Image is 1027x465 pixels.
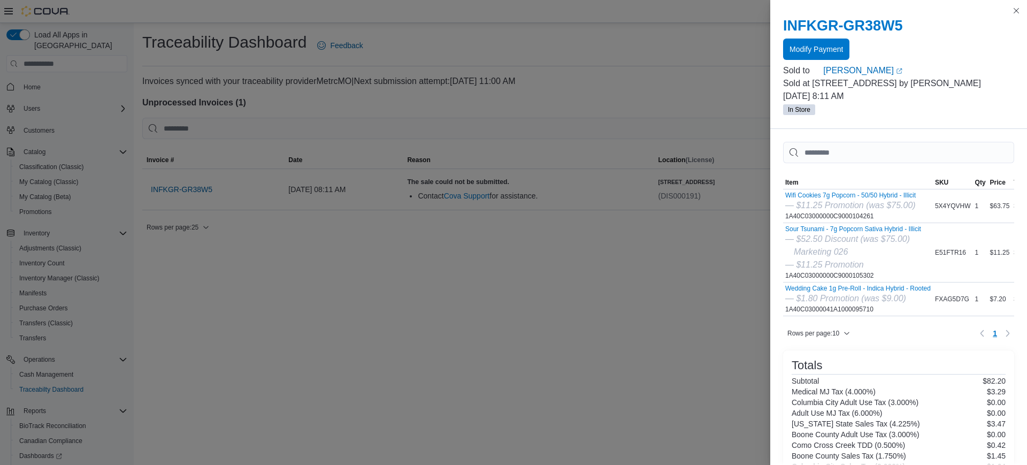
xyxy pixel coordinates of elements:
[988,325,1001,342] button: Page 1 of 1
[792,398,918,407] h6: Columbia City Adult Use Tax (3.000%)
[987,452,1006,460] p: $1.45
[973,246,988,259] div: 1
[987,420,1006,428] p: $3.47
[792,359,822,372] h3: Totals
[987,398,1006,407] p: $0.00
[988,176,1012,189] button: Price
[783,327,854,340] button: Rows per page:10
[792,430,919,439] h6: Boone County Adult Use Tax (3.000%)
[785,285,931,292] button: Wedding Cake 1g Pre-Roll - Indica Hybrid - Rooted
[988,293,1012,306] div: $7.20
[790,44,843,55] span: Modify Payment
[785,192,916,220] div: 1A40C03000000C9000104261
[988,246,1012,259] div: $11.25
[975,178,986,187] span: Qty
[792,377,819,385] h6: Subtotal
[783,142,1014,163] input: This is a search bar. As you type, the results lower in the page will automatically filter.
[783,39,849,60] button: Modify Payment
[973,200,988,212] div: 1
[785,258,921,271] div: — $11.25 Promotion
[785,233,921,246] div: — $52.50 Discount (was $75.00)
[785,178,799,187] span: Item
[976,327,988,340] button: Previous page
[933,176,973,189] button: SKU
[788,105,810,115] span: In Store
[935,202,971,210] span: 5X4YQVHW
[990,178,1006,187] span: Price
[792,420,920,428] h6: [US_STATE] State Sales Tax (4.225%)
[896,68,902,74] svg: External link
[935,248,966,257] span: E51FTR16
[987,441,1006,449] p: $0.42
[792,387,876,396] h6: Medical MJ Tax (4.000%)
[783,77,1014,90] p: Sold at [STREET_ADDRESS] by [PERSON_NAME]
[785,225,921,280] div: 1A40C03000000C9000105302
[973,293,988,306] div: 1
[823,64,1014,77] a: [PERSON_NAME]External link
[783,90,1014,103] p: [DATE] 8:11 AM
[783,17,1014,34] h2: INFKGR-GR38W5
[987,409,1006,417] p: $0.00
[973,176,988,189] button: Qty
[794,247,848,256] i: Marketing 026
[983,377,1006,385] p: $82.20
[792,452,906,460] h6: Boone County Sales Tax (1.750%)
[976,325,1014,342] nav: Pagination for table: MemoryTable from EuiInMemoryTable
[987,430,1006,439] p: $0.00
[1010,4,1023,17] button: Close this dialog
[785,225,921,233] button: Sour Tsunami - 7g Popcorn Sativa Hybrid - Illicit
[792,409,882,417] h6: Adult Use MJ Tax (6.000%)
[935,178,948,187] span: SKU
[792,441,905,449] h6: Como Cross Creek TDD (0.500%)
[785,285,931,314] div: 1A40C03000041A1000095710
[987,387,1006,396] p: $3.29
[785,292,931,305] div: — $1.80 Promotion (was $9.00)
[787,329,839,338] span: Rows per page : 10
[1001,327,1014,340] button: Next page
[993,328,997,339] span: 1
[783,104,815,115] span: In Store
[988,200,1012,212] div: $63.75
[783,64,821,77] div: Sold to
[785,199,916,212] div: — $11.25 Promotion (was $75.00)
[783,176,933,189] button: Item
[785,192,916,199] button: Wifi Cookies 7g Popcorn - 50/50 Hybrid - Illicit
[988,325,1001,342] ul: Pagination for table: MemoryTable from EuiInMemoryTable
[935,295,969,303] span: FXAG5D7G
